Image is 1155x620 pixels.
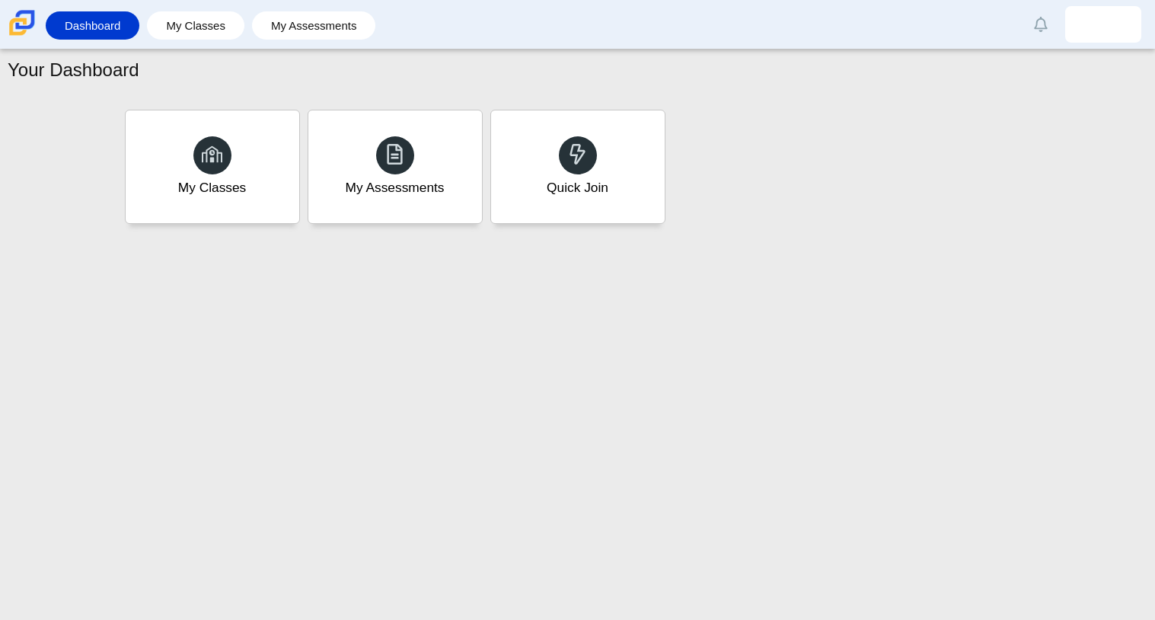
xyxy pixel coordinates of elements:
[155,11,237,40] a: My Classes
[260,11,369,40] a: My Assessments
[1091,12,1115,37] img: michael.fermaintva.2jc7PQ
[6,7,38,39] img: Carmen School of Science & Technology
[490,110,665,224] a: Quick Join
[6,28,38,41] a: Carmen School of Science & Technology
[308,110,483,224] a: My Assessments
[547,178,608,197] div: Quick Join
[1065,6,1141,43] a: michael.fermaintva.2jc7PQ
[125,110,300,224] a: My Classes
[346,178,445,197] div: My Assessments
[8,57,139,83] h1: Your Dashboard
[53,11,132,40] a: Dashboard
[178,178,247,197] div: My Classes
[1024,8,1058,41] a: Alerts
